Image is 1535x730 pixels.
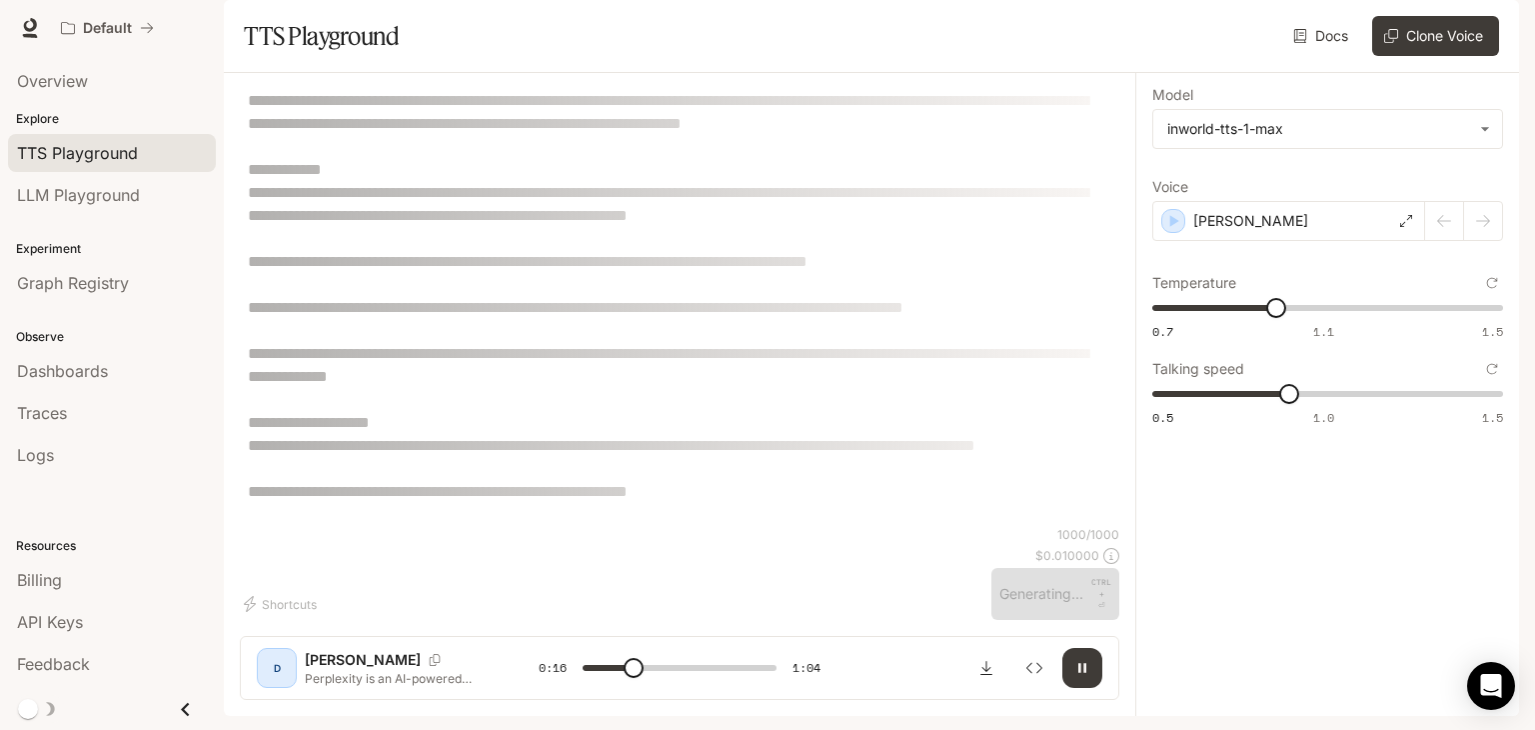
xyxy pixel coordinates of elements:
div: Open Intercom Messenger [1467,662,1515,710]
span: 0.7 [1152,323,1173,340]
p: $ 0.010000 [1035,547,1099,564]
button: Reset to default [1481,272,1503,294]
p: Perplexity is an AI-powered search engine and answer platform designed to provide precise, well-s... [305,670,491,687]
span: 1.5 [1482,409,1503,426]
p: [PERSON_NAME] [305,650,421,670]
h1: TTS Playground [244,16,399,56]
p: Talking speed [1152,362,1244,376]
button: Inspect [1014,648,1054,688]
button: Reset to default [1481,358,1503,380]
span: 1.1 [1313,323,1334,340]
div: D [261,652,293,684]
p: Model [1152,88,1193,102]
p: Temperature [1152,276,1236,290]
span: 1:04 [792,658,820,678]
a: Docs [1289,16,1356,56]
div: inworld-tts-1-max [1167,119,1470,139]
p: [PERSON_NAME] [1193,211,1308,231]
p: Voice [1152,180,1188,194]
span: 0:16 [539,658,567,678]
p: 1000 / 1000 [1057,526,1119,543]
span: 1.0 [1313,409,1334,426]
p: Default [83,20,132,37]
button: Clone Voice [1372,16,1499,56]
button: Copy Voice ID [421,654,449,666]
button: All workspaces [52,8,163,48]
span: 1.5 [1482,323,1503,340]
button: Shortcuts [240,588,325,620]
div: inworld-tts-1-max [1153,110,1502,148]
span: 0.5 [1152,409,1173,426]
button: Download audio [966,648,1006,688]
